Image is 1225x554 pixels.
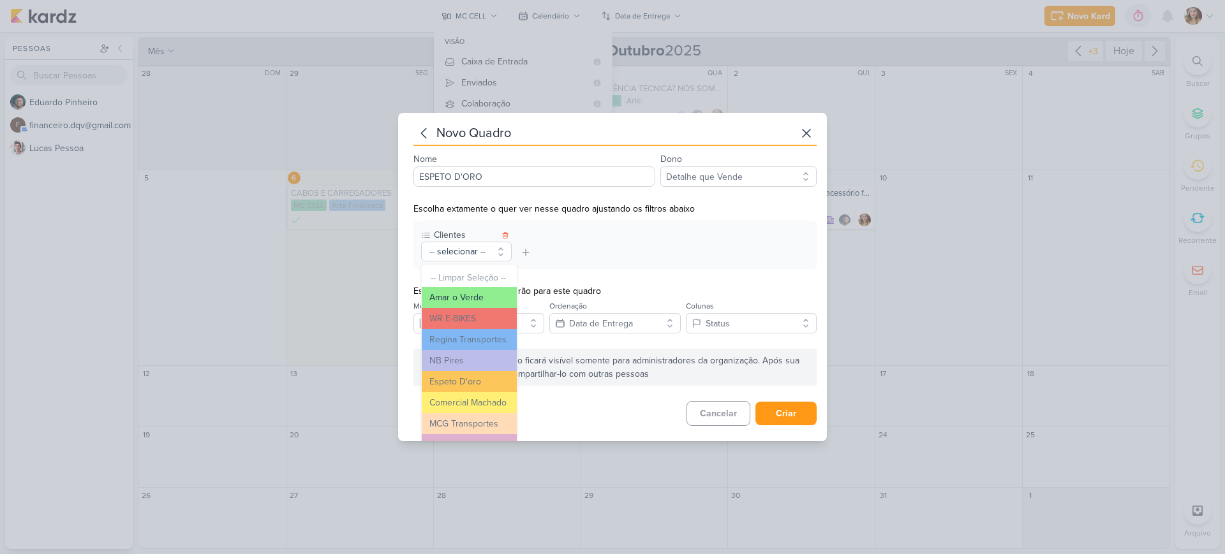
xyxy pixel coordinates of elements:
button: Kanban [413,313,544,333]
button: Amar o Verde [422,287,517,308]
button: Criar [755,402,817,425]
label: Modo [413,302,433,310]
label: Ordenação [549,302,587,310]
label: Nome [413,154,437,164]
button: [PERSON_NAME] [422,434,517,455]
label: Colunas [686,302,714,310]
button: WR E-BIKES [422,308,517,329]
div: Escolha a visualização padrão para este quadro [413,284,817,298]
button: Status [686,313,817,333]
div: Inicialmente, este quadro ficará visível somente para administradores da organização. Após sua cr... [413,349,817,386]
div: Clientes [434,228,484,242]
button: NB Pires [422,350,517,371]
div: novo quadro [436,124,511,142]
button: Data de Entrega [549,313,680,333]
button: -- Limpar Seleção -- [422,268,517,287]
input: ex. Aguardando Aprovação [413,166,655,187]
div: Status [706,317,730,330]
button: Comercial Machado [422,392,517,413]
button: Espeto D'oro [422,371,517,392]
label: Dono [660,154,682,164]
button: Regina Transportes [422,329,517,350]
div: Escolha extamente o quer ver nesse quadro ajustando os filtros abaixo [413,202,817,215]
button: MCG Transportes [422,413,517,434]
button: Cancelar [687,401,750,426]
button: -- selecionar -- [421,242,512,261]
div: Data de Entrega [569,317,633,330]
